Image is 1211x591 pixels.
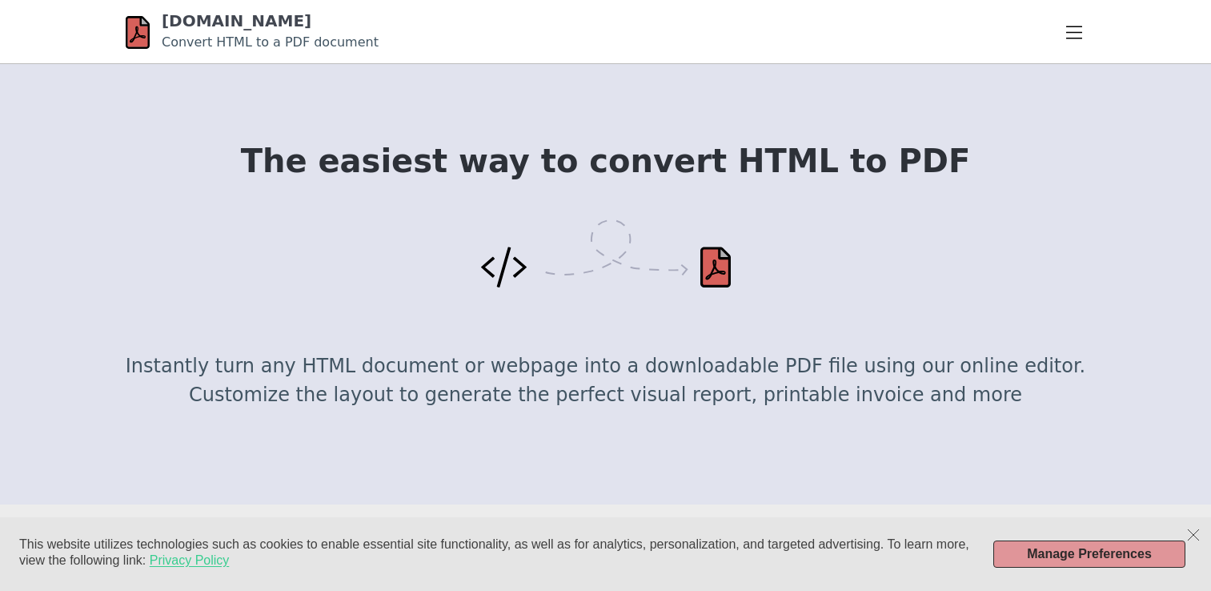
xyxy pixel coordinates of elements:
[126,143,1086,179] h1: The easiest way to convert HTML to PDF
[481,219,731,288] img: Convert HTML to PDF
[162,34,379,50] small: Convert HTML to a PDF document
[150,553,230,569] a: Privacy Policy
[19,537,969,567] span: This website utilizes technologies such as cookies to enable essential site functionality, as wel...
[126,352,1086,409] p: Instantly turn any HTML document or webpage into a downloadable PDF file using our online editor....
[126,14,150,50] img: html-pdf.net
[993,541,1185,568] button: Manage Preferences
[162,11,311,30] a: [DOMAIN_NAME]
